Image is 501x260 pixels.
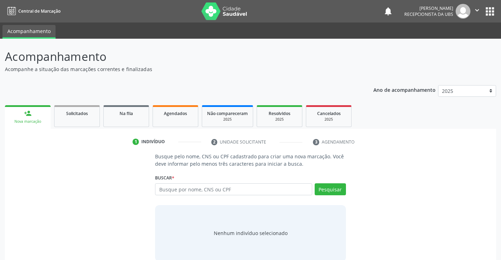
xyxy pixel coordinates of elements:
[155,183,312,195] input: Busque por nome, CNS ou CPF
[24,109,32,117] div: person_add
[207,110,248,116] span: Não compareceram
[10,119,46,124] div: Nova marcação
[164,110,187,116] span: Agendados
[18,8,60,14] span: Central de Marcação
[456,4,470,19] img: img
[66,110,88,116] span: Solicitados
[383,6,393,16] button: notifications
[484,5,496,18] button: apps
[404,5,453,11] div: [PERSON_NAME]
[207,117,248,122] div: 2025
[473,6,481,14] i: 
[311,117,346,122] div: 2025
[315,183,346,195] button: Pesquisar
[317,110,341,116] span: Cancelados
[141,139,165,145] div: Indivíduo
[2,25,56,39] a: Acompanhamento
[155,172,174,183] label: Buscar
[262,117,297,122] div: 2025
[5,65,349,73] p: Acompanhe a situação das marcações correntes e finalizadas
[404,11,453,17] span: Recepcionista da UBS
[133,139,139,145] div: 1
[5,48,349,65] p: Acompanhamento
[5,5,60,17] a: Central de Marcação
[155,153,346,167] p: Busque pelo nome, CNS ou CPF cadastrado para criar uma nova marcação. Você deve informar pelo men...
[120,110,133,116] span: Na fila
[269,110,290,116] span: Resolvidos
[373,85,436,94] p: Ano de acompanhamento
[214,229,288,237] div: Nenhum indivíduo selecionado
[470,4,484,19] button: 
